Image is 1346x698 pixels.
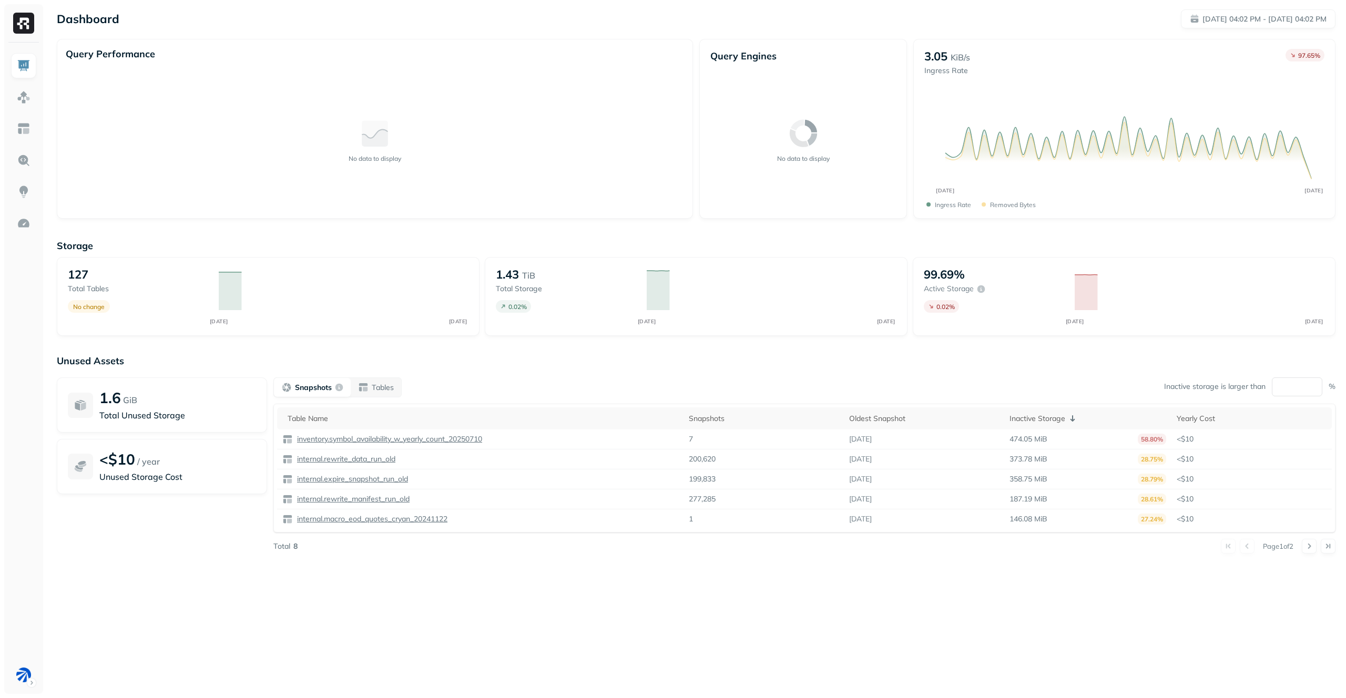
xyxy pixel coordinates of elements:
p: Total Unused Storage [99,409,256,422]
a: internal.macro_eod_quotes_cryan_20241122 [293,514,447,524]
p: 28.75% [1138,454,1166,465]
p: internal.expire_snapshot_run_old [295,474,408,484]
p: Total storage [496,284,636,294]
p: 358.75 MiB [1009,474,1047,484]
p: Active storage [924,284,974,294]
p: % [1329,382,1335,392]
p: 1.43 [496,267,519,282]
p: 474.05 MiB [1009,434,1047,444]
p: Inactive storage is larger than [1164,382,1266,392]
p: 127 [68,267,88,282]
img: Dashboard [17,59,30,73]
img: table [282,434,293,445]
p: Snapshots [295,383,332,393]
p: 99.69% [924,267,965,282]
p: Unused Storage Cost [99,470,256,483]
p: TiB [522,269,535,282]
p: Ingress Rate [935,201,971,209]
img: table [282,494,293,505]
p: Query Performance [66,48,155,60]
p: internal.rewrite_data_run_old [295,454,395,464]
tspan: [DATE] [448,318,467,325]
tspan: [DATE] [209,318,228,325]
p: 373.78 MiB [1009,454,1047,464]
p: Inactive Storage [1009,414,1065,424]
img: Optimization [17,217,30,230]
p: 199,833 [689,474,716,484]
div: Snapshots [689,414,839,424]
p: [DATE] [849,494,872,504]
p: <$10 [1177,454,1327,464]
a: inventory.symbol_availability_w_yearly_count_20250710 [293,434,482,444]
a: internal.rewrite_data_run_old [293,454,395,464]
div: Oldest Snapshot [849,414,999,424]
img: table [282,454,293,465]
p: 97.65 % [1298,52,1320,59]
img: Asset Explorer [17,122,30,136]
p: <$10 [99,450,135,468]
tspan: [DATE] [1304,318,1323,325]
p: KiB/s [951,51,970,64]
img: Assets [17,90,30,104]
p: <$10 [1177,494,1327,504]
p: 1 [689,514,693,524]
button: [DATE] 04:02 PM - [DATE] 04:02 PM [1181,9,1335,28]
div: Table Name [288,414,678,424]
img: table [282,474,293,485]
p: inventory.symbol_availability_w_yearly_count_20250710 [295,434,482,444]
tspan: [DATE] [637,318,656,325]
p: Page 1 of 2 [1263,541,1293,551]
p: 0.02 % [508,303,527,311]
p: Dashboard [57,12,119,26]
p: [DATE] [849,434,872,444]
a: internal.expire_snapshot_run_old [293,474,408,484]
p: GiB [123,394,137,406]
p: 3.05 [924,49,947,64]
p: 8 [293,541,298,551]
p: [DATE] [849,454,872,464]
div: Yearly Cost [1177,414,1327,424]
p: [DATE] [849,474,872,484]
img: Ryft [13,13,34,34]
p: 28.79% [1138,474,1166,485]
img: Insights [17,185,30,199]
tspan: [DATE] [936,187,955,193]
p: No data to display [349,155,401,162]
img: table [282,514,293,525]
tspan: [DATE] [876,318,895,325]
p: Ingress Rate [924,66,970,76]
p: 146.08 MiB [1009,514,1047,524]
p: 187.19 MiB [1009,494,1047,504]
p: <$10 [1177,474,1327,484]
p: 0.02 % [936,303,955,311]
p: Unused Assets [57,355,1335,367]
p: 58.80% [1138,434,1166,445]
tspan: [DATE] [1065,318,1084,325]
img: BAM [16,668,31,682]
p: internal.macro_eod_quotes_cryan_20241122 [295,514,447,524]
p: [DATE] 04:02 PM - [DATE] 04:02 PM [1202,14,1327,24]
p: / year [137,455,160,468]
p: 277,285 [689,494,716,504]
p: [DATE] [849,514,872,524]
p: internal.rewrite_manifest_run_old [295,494,410,504]
tspan: [DATE] [1305,187,1323,193]
p: No data to display [777,155,830,162]
p: 27.24% [1138,514,1166,525]
p: 1.6 [99,388,121,407]
p: Total tables [68,284,208,294]
p: No change [73,303,105,311]
a: internal.rewrite_manifest_run_old [293,494,410,504]
p: Tables [372,383,394,393]
p: 28.61% [1138,494,1166,505]
p: Removed bytes [990,201,1036,209]
p: <$10 [1177,514,1327,524]
p: Storage [57,240,1335,252]
p: 7 [689,434,693,444]
p: <$10 [1177,434,1327,444]
img: Query Explorer [17,153,30,167]
p: Total [273,541,290,551]
p: Query Engines [710,50,896,62]
p: 200,620 [689,454,716,464]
